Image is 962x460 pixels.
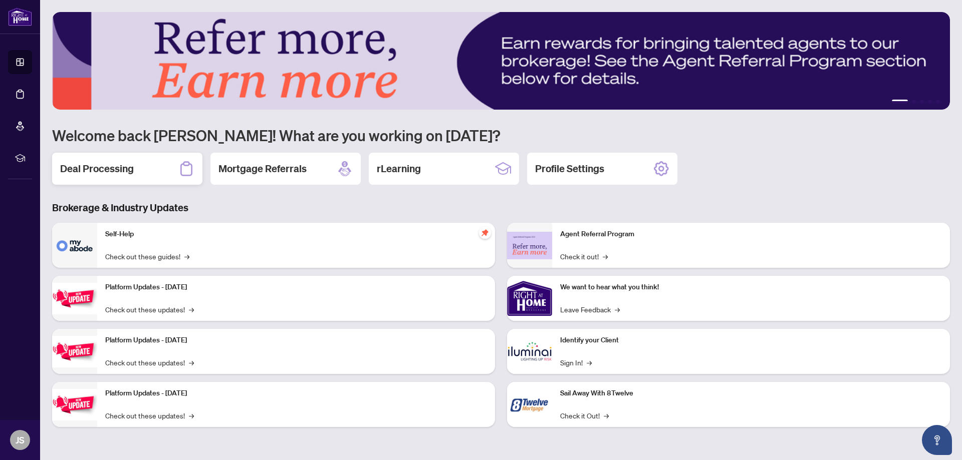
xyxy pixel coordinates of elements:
button: 4 [928,100,932,104]
p: Platform Updates - [DATE] [105,282,487,293]
p: We want to hear what you think! [560,282,942,293]
button: 5 [936,100,940,104]
h1: Welcome back [PERSON_NAME]! What are you working on [DATE]? [52,126,950,145]
img: Slide 0 [52,12,950,110]
button: 2 [912,100,916,104]
span: → [189,357,194,368]
a: Sign In!→ [560,357,592,368]
h3: Brokerage & Industry Updates [52,201,950,215]
p: Platform Updates - [DATE] [105,388,487,399]
p: Agent Referral Program [560,229,942,240]
p: Sail Away With 8Twelve [560,388,942,399]
img: We want to hear what you think! [507,276,552,321]
img: Sail Away With 8Twelve [507,382,552,427]
a: Leave Feedback→ [560,304,620,315]
a: Check out these guides!→ [105,251,189,262]
span: → [189,304,194,315]
img: Self-Help [52,223,97,268]
img: Platform Updates - July 8, 2025 [52,336,97,367]
img: Platform Updates - July 21, 2025 [52,283,97,314]
a: Check out these updates!→ [105,410,194,421]
button: Open asap [922,425,952,455]
span: pushpin [479,227,491,239]
a: Check it Out!→ [560,410,609,421]
h2: Mortgage Referrals [218,162,307,176]
span: → [189,410,194,421]
h2: rLearning [377,162,421,176]
span: → [604,410,609,421]
h2: Deal Processing [60,162,134,176]
img: logo [8,8,32,26]
p: Platform Updates - [DATE] [105,335,487,346]
button: 1 [892,100,908,104]
span: → [603,251,608,262]
a: Check it out!→ [560,251,608,262]
img: Agent Referral Program [507,232,552,259]
span: → [615,304,620,315]
img: Identify your Client [507,329,552,374]
a: Check out these updates!→ [105,357,194,368]
span: → [587,357,592,368]
span: → [184,251,189,262]
p: Self-Help [105,229,487,240]
button: 3 [920,100,924,104]
img: Platform Updates - June 23, 2025 [52,389,97,420]
span: JS [16,433,25,447]
p: Identify your Client [560,335,942,346]
a: Check out these updates!→ [105,304,194,315]
h2: Profile Settings [535,162,604,176]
